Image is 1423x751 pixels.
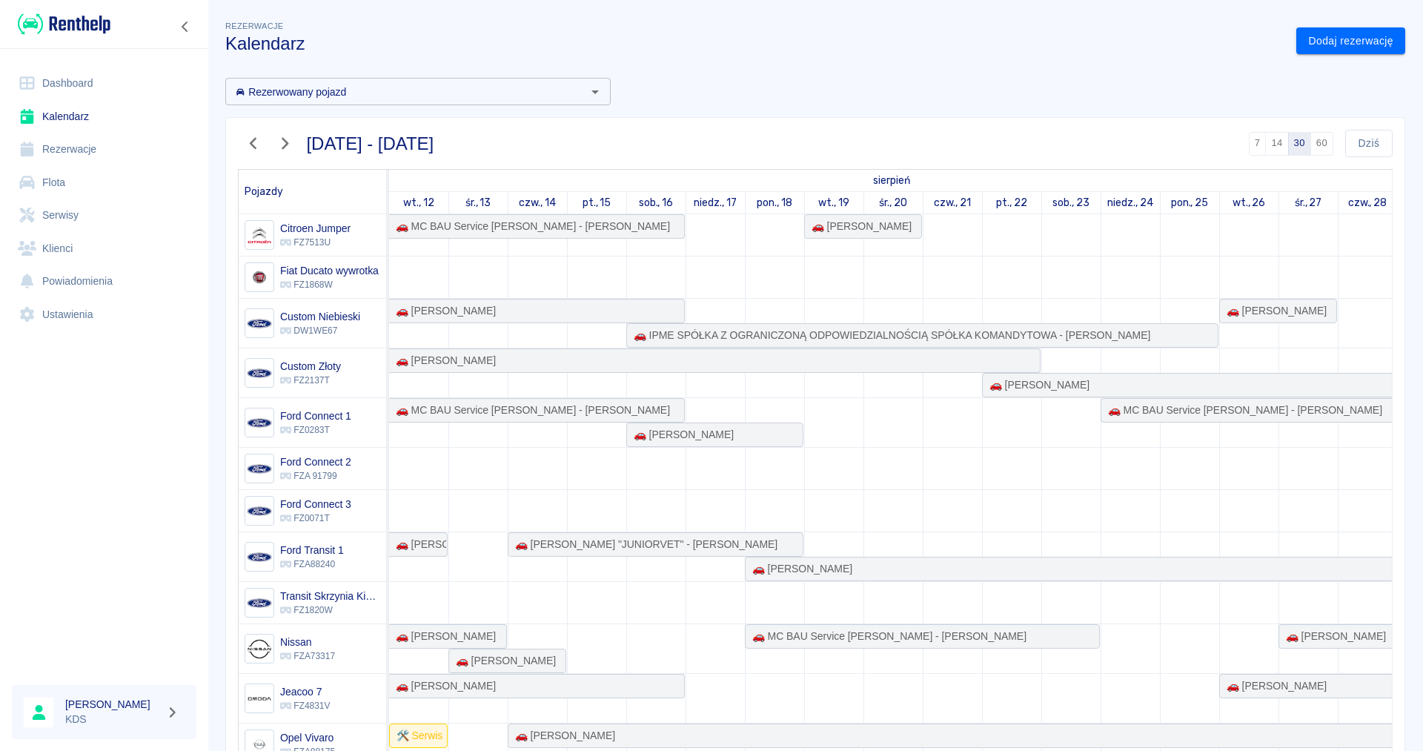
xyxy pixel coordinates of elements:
[746,629,1026,644] div: 🚗 MC BAU Service [PERSON_NAME] - [PERSON_NAME]
[247,265,271,290] img: Image
[247,361,271,386] img: Image
[247,591,271,615] img: Image
[12,133,196,166] a: Rezerwacje
[247,687,271,711] img: Image
[247,411,271,435] img: Image
[753,192,796,214] a: 18 sierpnia 2025
[515,192,560,214] a: 14 sierpnia 2025
[1249,132,1267,156] button: 7 dni
[307,133,434,154] h3: [DATE] - [DATE]
[280,454,351,469] h6: Ford Connect 2
[1291,192,1326,214] a: 27 sierpnia 2025
[635,192,677,214] a: 16 sierpnia 2025
[280,221,351,236] h6: Citroen Jumper
[391,728,442,744] div: 🛠️ Serwis
[280,558,344,571] p: FZA88240
[12,199,196,232] a: Serwisy
[280,684,330,699] h6: Jeacoo 7
[12,232,196,265] a: Klienci
[280,730,335,745] h6: Opel Vivaro
[280,543,344,558] h6: Ford Transit 1
[247,311,271,336] img: Image
[280,263,379,278] h6: Fiat Ducato wywrotka
[280,359,341,374] h6: Custom Złoty
[12,67,196,100] a: Dashboard
[12,166,196,199] a: Flota
[1221,678,1327,694] div: 🚗 [PERSON_NAME]
[225,21,283,30] span: Rezerwacje
[247,637,271,661] img: Image
[12,12,110,36] a: Renthelp logo
[280,589,380,603] h6: Transit Skrzynia Kiper
[875,192,911,214] a: 20 sierpnia 2025
[245,185,283,198] span: Pojazdy
[1102,403,1382,418] div: 🚗 MC BAU Service [PERSON_NAME] - [PERSON_NAME]
[280,374,341,387] p: FZ2137T
[869,170,914,191] a: 12 sierpnia 2025
[225,33,1284,54] h3: Kalendarz
[509,537,777,552] div: 🚗 [PERSON_NAME] "JUNIORVET" - [PERSON_NAME]
[247,545,271,569] img: Image
[746,561,852,577] div: 🚗 [PERSON_NAME]
[399,192,438,214] a: 12 sierpnia 2025
[12,265,196,298] a: Powiadomienia
[1345,130,1393,157] button: Dziś
[1265,132,1288,156] button: 14 dni
[280,497,351,512] h6: Ford Connect 3
[12,298,196,331] a: Ustawienia
[450,653,556,669] div: 🚗 [PERSON_NAME]
[1229,192,1270,214] a: 26 sierpnia 2025
[247,457,271,481] img: Image
[1167,192,1213,214] a: 25 sierpnia 2025
[1310,132,1333,156] button: 60 dni
[280,423,351,437] p: FZ0283T
[815,192,853,214] a: 19 sierpnia 2025
[280,408,351,423] h6: Ford Connect 1
[1280,629,1386,644] div: 🚗 [PERSON_NAME]
[806,219,912,234] div: 🚗 [PERSON_NAME]
[390,219,670,234] div: 🚗 MC BAU Service [PERSON_NAME] - [PERSON_NAME]
[1344,192,1391,214] a: 28 sierpnia 2025
[65,712,160,727] p: KDS
[280,278,379,291] p: FZ1868W
[690,192,740,214] a: 17 sierpnia 2025
[247,223,271,248] img: Image
[280,309,360,324] h6: Custom Niebieski
[1221,303,1327,319] div: 🚗 [PERSON_NAME]
[579,192,615,214] a: 15 sierpnia 2025
[390,303,496,319] div: 🚗 [PERSON_NAME]
[280,236,351,249] p: FZ7513U
[390,403,670,418] div: 🚗 MC BAU Service [PERSON_NAME] - [PERSON_NAME]
[1104,192,1157,214] a: 24 sierpnia 2025
[984,377,1089,393] div: 🚗 [PERSON_NAME]
[280,635,335,649] h6: Nissan
[509,728,615,744] div: 🚗 [PERSON_NAME]
[12,100,196,133] a: Kalendarz
[585,82,606,102] button: Otwórz
[390,353,496,368] div: 🚗 [PERSON_NAME]
[280,324,360,337] p: DW1WE67
[174,17,196,36] button: Zwiń nawigację
[280,699,330,712] p: FZ4831V
[1296,27,1405,55] a: Dodaj rezerwację
[280,512,351,525] p: FZ0071T
[462,192,495,214] a: 13 sierpnia 2025
[280,603,380,617] p: FZ1820W
[628,328,1150,343] div: 🚗 IPME SPÓŁKA Z OGRANICZONĄ ODPOWIEDZIALNOŚCIĄ SPÓŁKA KOMANDYTOWA - [PERSON_NAME]
[280,649,335,663] p: FZA73317
[1049,192,1093,214] a: 23 sierpnia 2025
[1288,132,1311,156] button: 30 dni
[390,678,496,694] div: 🚗 [PERSON_NAME]
[930,192,975,214] a: 21 sierpnia 2025
[230,82,582,101] input: Wyszukaj i wybierz pojazdy...
[628,427,734,443] div: 🚗 [PERSON_NAME]
[390,629,496,644] div: 🚗 [PERSON_NAME]
[390,537,446,552] div: 🚗 [PERSON_NAME]
[280,469,351,483] p: FZA 91799
[247,499,271,523] img: Image
[992,192,1031,214] a: 22 sierpnia 2025
[18,12,110,36] img: Renthelp logo
[65,697,160,712] h6: [PERSON_NAME]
